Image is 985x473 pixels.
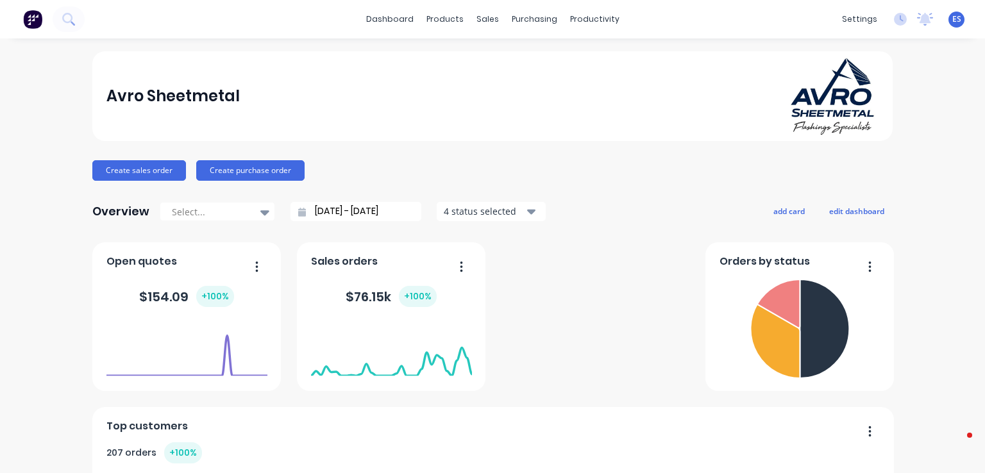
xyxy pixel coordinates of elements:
img: Factory [23,10,42,29]
div: purchasing [505,10,564,29]
span: ES [952,13,961,25]
div: products [420,10,470,29]
button: Create sales order [92,160,186,181]
img: Avro Sheetmetal [789,56,879,136]
span: Orders by status [720,254,810,269]
span: Top customers [106,419,188,434]
span: Open quotes [106,254,177,269]
div: 207 orders [106,442,202,463]
div: $ 76.15k [346,286,437,307]
div: + 100 % [196,286,234,307]
div: + 100 % [164,442,202,463]
div: sales [470,10,505,29]
div: $ 154.09 [139,286,234,307]
div: 4 status selected [444,204,525,218]
button: add card [765,203,813,219]
div: Avro Sheetmetal [106,83,240,109]
button: 4 status selected [437,202,546,221]
button: edit dashboard [821,203,893,219]
div: settings [836,10,884,29]
iframe: Intercom live chat [941,429,972,460]
div: + 100 % [399,286,437,307]
div: Overview [92,199,149,224]
span: Sales orders [311,254,378,269]
button: Create purchase order [196,160,305,181]
a: dashboard [360,10,420,29]
div: productivity [564,10,626,29]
